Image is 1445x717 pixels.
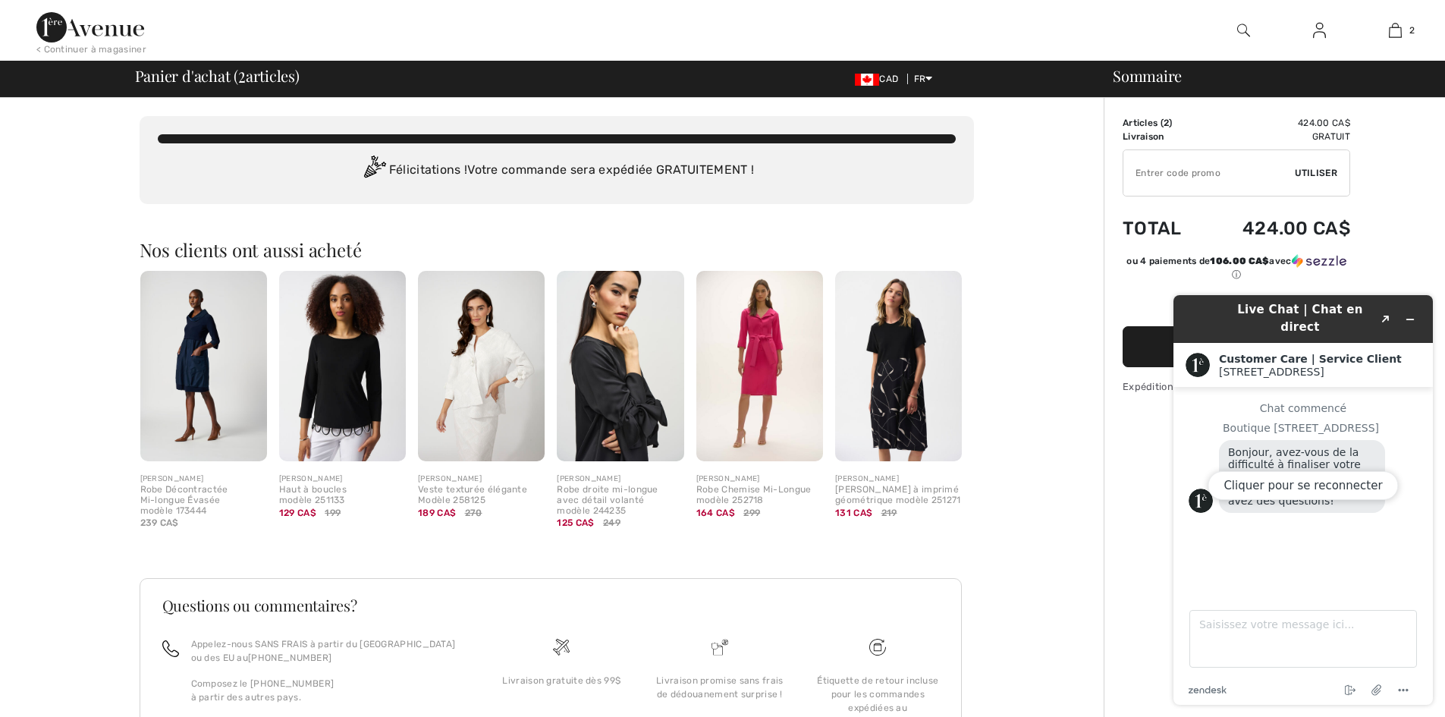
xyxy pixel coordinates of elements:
td: Gratuit [1203,130,1350,143]
td: Articles ( ) [1123,116,1203,130]
div: Livraison promise sans frais de dédouanement surprise ! [653,674,787,701]
iframe: Trouvez des informations supplémentaires ici [1161,283,1445,717]
img: 1ère Avenue [36,12,144,42]
iframe: PayPal-paypal [1123,287,1350,321]
div: Félicitations ! Votre commande sera expédiée GRATUITEMENT ! [158,156,956,186]
span: Utiliser [1295,166,1337,180]
div: Sommaire [1095,68,1436,83]
p: Composez le [PHONE_NUMBER] à partir des autres pays. [191,677,465,704]
span: 2 [1164,118,1169,128]
a: Se connecter [1301,21,1338,40]
td: 424.00 CA$ [1203,116,1350,130]
span: 299 [743,506,760,520]
img: Robe droite mi-longue avec détail volanté modèle 244235 [557,271,683,461]
span: 131 CA$ [835,508,872,518]
span: FR [914,74,933,84]
span: 129 CA$ [279,508,316,518]
div: ou 4 paiements de avec [1123,254,1350,281]
div: [PERSON_NAME] à imprimé géométrique modèle 251271 [835,485,962,506]
img: Livraison gratuite dès 99$ [553,639,570,656]
div: Veste texturée élégante Modèle 258125 [418,485,545,506]
img: Haut à boucles modèle 251133 [279,271,406,461]
span: 106.00 CA$ [1210,256,1269,266]
img: Mes infos [1313,21,1326,39]
span: 239 CA$ [140,517,179,528]
span: Panier d'achat ( articles) [135,68,300,83]
span: 199 [325,506,341,520]
span: Chat [33,11,64,24]
td: Livraison [1123,130,1203,143]
span: 164 CA$ [696,508,735,518]
img: Robe Décontractée Mi-longue Évasée modèle 173444 [140,271,267,461]
div: Robe Décontractée Mi-longue Évasée modèle 173444 [140,485,267,516]
div: ou 4 paiements de106.00 CA$avecSezzle Cliquez pour en savoir plus sur Sezzle [1123,254,1350,287]
span: 2 [238,64,246,84]
a: [PHONE_NUMBER] [248,653,331,663]
img: Robe Chemise Mi-Longue modèle 252718 [696,271,823,461]
td: 424.00 CA$ [1203,203,1350,254]
div: [PERSON_NAME] [140,473,267,485]
div: Haut à boucles modèle 251133 [279,485,406,506]
h2: Nos clients ont aussi acheté [140,241,974,259]
a: 2 [1358,21,1432,39]
img: Livraison gratuite dès 99$ [869,639,886,656]
img: Canadian Dollar [855,74,879,86]
span: 219 [881,506,897,520]
span: 270 [465,506,482,520]
img: Sezzle [1292,254,1346,268]
span: CAD [855,74,904,84]
span: 189 CA$ [418,508,456,518]
div: [PERSON_NAME] [696,473,823,485]
input: Code promo [1123,150,1295,196]
div: Robe droite mi-longue avec détail volanté modèle 244235 [557,485,683,516]
span: 2 [1409,24,1415,37]
div: Robe Chemise Mi-Longue modèle 252718 [696,485,823,506]
div: [PERSON_NAME] [835,473,962,485]
img: Veste texturée élégante Modèle 258125 [418,271,545,461]
span: 125 CA$ [557,517,594,528]
img: Livraison promise sans frais de dédouanement surprise&nbsp;! [712,639,728,656]
img: call [162,640,179,657]
div: [PERSON_NAME] [418,473,545,485]
span: 249 [603,516,620,530]
div: [PERSON_NAME] [279,473,406,485]
div: Expédition sans interruption [1123,379,1350,394]
img: Robe trapèze à imprimé géométrique modèle 251271 [835,271,962,461]
p: Appelez-nous SANS FRAIS à partir du [GEOGRAPHIC_DATA] ou des EU au [191,637,465,665]
td: Total [1123,203,1203,254]
div: < Continuer à magasiner [36,42,146,56]
div: [PERSON_NAME] [557,473,683,485]
div: Livraison gratuite dès 99$ [495,674,628,687]
img: Congratulation2.svg [359,156,389,186]
h3: Questions ou commentaires? [162,598,939,613]
button: Passer à la caisse [1123,326,1350,367]
img: recherche [1237,21,1250,39]
img: Mon panier [1389,21,1402,39]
